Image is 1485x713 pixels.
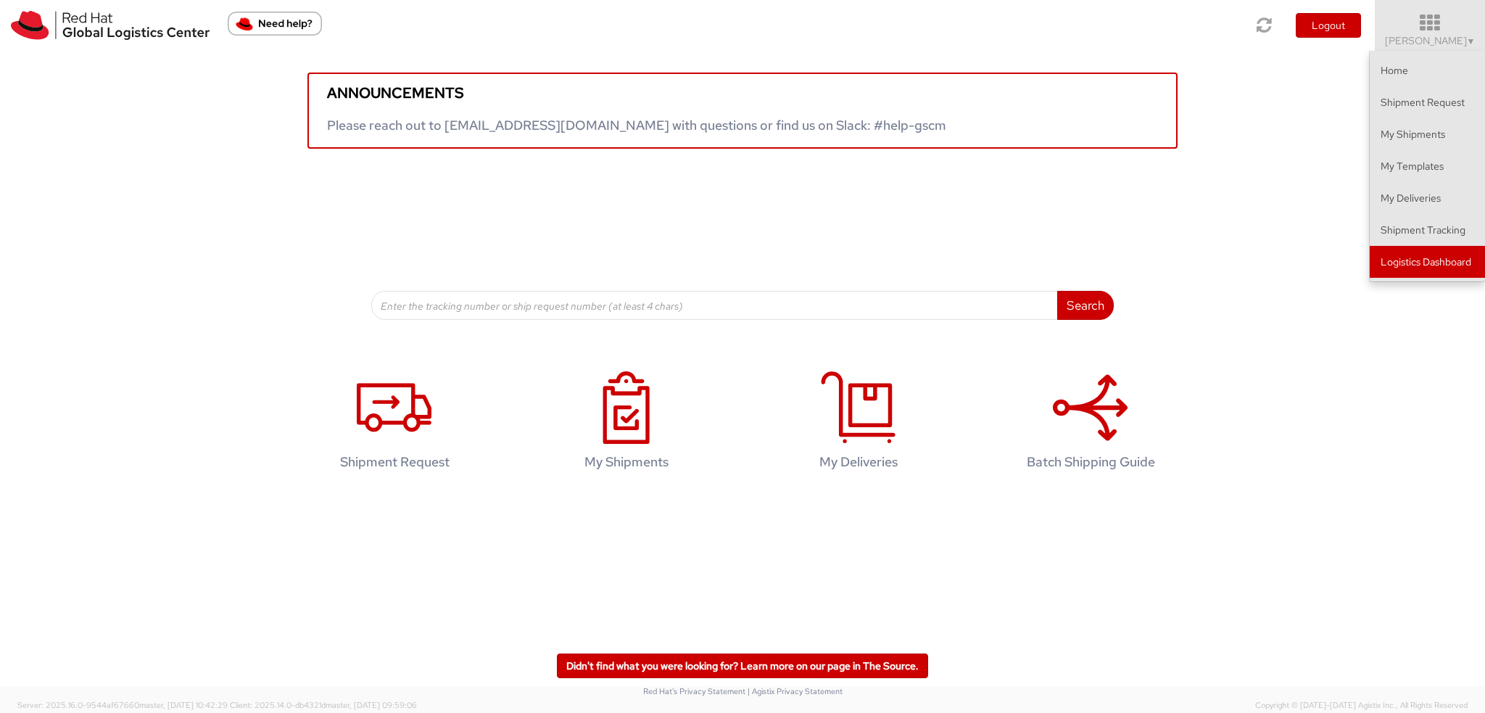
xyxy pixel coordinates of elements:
a: My Deliveries [750,356,967,492]
span: master, [DATE] 10:42:29 [139,700,228,710]
a: Announcements Please reach out to [EMAIL_ADDRESS][DOMAIN_NAME] with questions or find us on Slack... [307,73,1178,149]
span: Server: 2025.16.0-9544af67660 [17,700,228,710]
h5: Announcements [327,85,1158,101]
span: [PERSON_NAME] [1385,34,1476,47]
a: Home [1370,54,1485,86]
img: rh-logistics-00dfa346123c4ec078e1.svg [11,11,210,40]
a: My Shipments [1370,118,1485,150]
a: My Templates [1370,150,1485,182]
a: My Deliveries [1370,182,1485,214]
button: Search [1057,291,1114,320]
span: Client: 2025.14.0-db4321d [230,700,417,710]
a: Red Hat's Privacy Statement [643,686,745,696]
span: Please reach out to [EMAIL_ADDRESS][DOMAIN_NAME] with questions or find us on Slack: #help-gscm [327,117,946,133]
h4: Shipment Request [301,455,488,469]
a: Batch Shipping Guide [982,356,1199,492]
a: Logistics Dashboard [1370,246,1485,278]
span: master, [DATE] 09:59:06 [326,700,417,710]
h4: Batch Shipping Guide [997,455,1184,469]
span: ▼ [1467,36,1476,47]
a: | Agistix Privacy Statement [748,686,843,696]
h4: My Shipments [533,455,720,469]
button: Logout [1296,13,1361,38]
a: My Shipments [518,356,735,492]
a: Didn't find what you were looking for? Learn more on our page in The Source. [557,654,928,678]
button: Need help? [228,12,322,36]
span: Copyright © [DATE]-[DATE] Agistix Inc., All Rights Reserved [1255,700,1468,712]
a: Shipment Tracking [1370,214,1485,246]
h4: My Deliveries [765,455,952,469]
a: Shipment Request [1370,86,1485,118]
input: Enter the tracking number or ship request number (at least 4 chars) [371,291,1058,320]
a: Shipment Request [286,356,503,492]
